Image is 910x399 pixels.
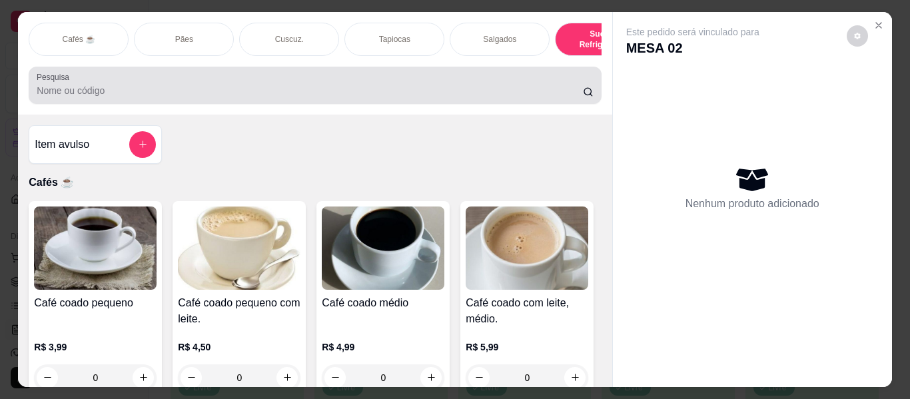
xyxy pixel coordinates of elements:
[626,25,759,39] p: Este pedido será vinculado para
[847,25,868,47] button: decrease-product-quantity
[133,367,154,388] button: increase-product-quantity
[181,367,202,388] button: decrease-product-quantity
[275,34,304,45] p: Cuscuz.
[322,206,444,290] img: product-image
[466,340,588,354] p: R$ 5,99
[37,71,74,83] label: Pesquisa
[62,34,95,45] p: Cafés ☕
[322,295,444,311] h4: Café coado médio
[178,206,300,290] img: product-image
[379,34,410,45] p: Tapiocas
[37,84,583,97] input: Pesquisa
[178,295,300,327] h4: Café coado pequeno com leite.
[685,196,819,212] p: Nenhum produto adicionado
[324,367,346,388] button: decrease-product-quantity
[566,29,644,50] p: Sucos e Refrigerantes
[626,39,759,57] p: MESA 02
[34,340,157,354] p: R$ 3,99
[35,137,89,153] h4: Item avulso
[564,367,586,388] button: increase-product-quantity
[34,295,157,311] h4: Café coado pequeno
[868,15,889,36] button: Close
[483,34,516,45] p: Salgados
[175,34,193,45] p: Pães
[420,367,442,388] button: increase-product-quantity
[466,295,588,327] h4: Café coado com leite, médio.
[129,131,156,158] button: add-separate-item
[37,367,58,388] button: decrease-product-quantity
[466,206,588,290] img: product-image
[178,340,300,354] p: R$ 4,50
[29,175,601,191] p: Cafés ☕
[276,367,298,388] button: increase-product-quantity
[322,340,444,354] p: R$ 4,99
[468,367,490,388] button: decrease-product-quantity
[34,206,157,290] img: product-image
